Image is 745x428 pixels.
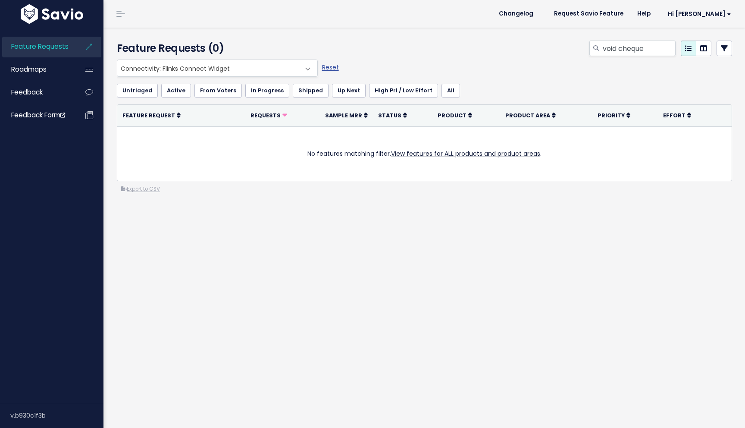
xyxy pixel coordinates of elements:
[19,4,85,24] img: logo-white.9d6f32f41409.svg
[117,84,158,98] a: Untriaged
[322,63,339,72] a: Reset
[161,84,191,98] a: Active
[117,84,732,98] ul: Filter feature requests
[391,149,540,158] a: View features for ALL products and product areas
[441,84,460,98] a: All
[10,404,103,427] div: v.b930c1f3b
[378,112,401,119] span: Status
[369,84,438,98] a: High Pri / Low Effort
[250,111,287,120] a: Requests
[547,7,630,20] a: Request Savio Feature
[325,112,362,119] span: Sample MRR
[630,7,657,20] a: Help
[11,110,65,120] span: Feedback form
[505,111,556,120] a: Product Area
[438,111,472,120] a: Product
[117,60,300,76] span: Connectivity: Flinks Connect Widget
[11,65,47,74] span: Roadmaps
[325,111,368,120] a: Sample MRR
[438,112,466,119] span: Product
[11,42,69,51] span: Feature Requests
[117,41,313,56] h4: Feature Requests (0)
[378,111,407,120] a: Status
[663,112,686,119] span: Effort
[122,112,175,119] span: Feature Request
[121,186,160,192] a: Export to CSV
[11,88,43,97] span: Feedback
[2,105,72,125] a: Feedback form
[499,11,533,17] span: Changelog
[332,84,366,98] a: Up Next
[2,37,72,57] a: Feature Requests
[245,84,289,98] a: In Progress
[194,84,242,98] a: From Voters
[657,7,738,21] a: Hi [PERSON_NAME]
[117,60,318,77] span: Connectivity: Flinks Connect Widget
[2,60,72,79] a: Roadmaps
[668,11,731,17] span: Hi [PERSON_NAME]
[122,111,181,120] a: Feature Request
[117,126,732,181] td: No features matching filter. .
[598,112,625,119] span: Priority
[505,112,550,119] span: Product Area
[663,111,691,120] a: Effort
[598,111,630,120] a: Priority
[602,41,676,56] input: Search features...
[293,84,329,98] a: Shipped
[2,82,72,102] a: Feedback
[250,112,281,119] span: Requests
